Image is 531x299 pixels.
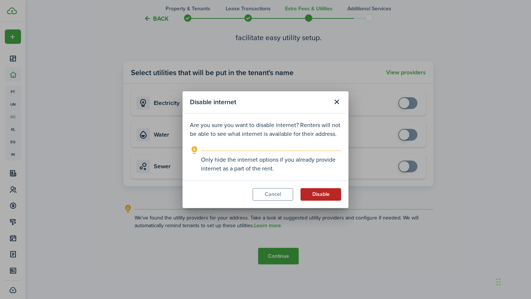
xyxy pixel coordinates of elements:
button: Close modal [330,96,343,108]
modal-title: Disable internet [190,95,329,109]
iframe: Chat Widget [405,219,531,299]
button: Disable [301,188,341,201]
i: outline [190,146,199,155]
explanation-description: Only hide the internet options if you already provide internet as a part of the rent. [201,155,341,173]
button: Cancel [253,188,293,201]
p: Are you sure you want to disable internet? Renters will not be able to see what internet is avail... [190,121,341,138]
div: Drag [496,271,501,293]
